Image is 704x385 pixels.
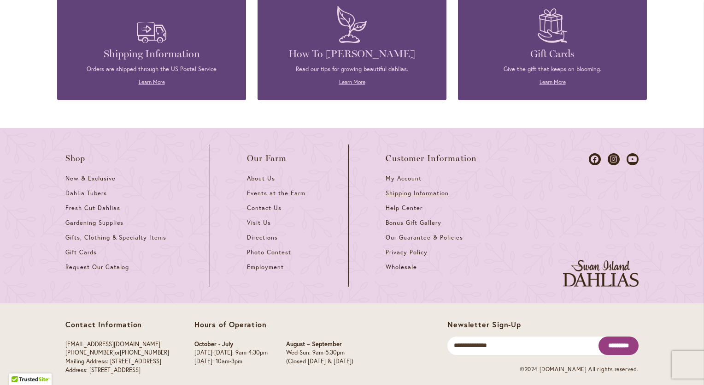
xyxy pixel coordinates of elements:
[247,234,278,241] span: Directions
[65,340,160,348] a: [EMAIL_ADDRESS][DOMAIN_NAME]
[120,349,169,356] a: [PHONE_NUMBER]
[386,174,422,182] span: My Account
[339,78,365,85] a: Learn More
[65,204,120,212] span: Fresh Cut Dahlias
[386,154,477,163] span: Customer Information
[520,366,639,373] span: ©2024 [DOMAIN_NAME] All rights reserved.
[247,174,275,182] span: About Us
[447,319,521,329] span: Newsletter Sign-Up
[65,248,97,256] span: Gift Cards
[7,352,33,378] iframe: Launch Accessibility Center
[627,153,639,165] a: Dahlias on Youtube
[65,154,86,163] span: Shop
[589,153,601,165] a: Dahlias on Facebook
[386,189,448,197] span: Shipping Information
[65,340,169,374] p: or Mailing Address: [STREET_ADDRESS] Address: [STREET_ADDRESS]
[247,204,282,212] span: Contact Us
[65,234,166,241] span: Gifts, Clothing & Specialty Items
[247,154,287,163] span: Our Farm
[71,65,232,73] p: Orders are shipped through the US Postal Service
[386,248,428,256] span: Privacy Policy
[194,349,268,357] p: [DATE]-[DATE]: 9am-4:30pm
[386,263,417,271] span: Wholesale
[472,48,633,60] h4: Gift Cards
[247,248,291,256] span: Photo Contest
[472,65,633,73] p: Give the gift that keeps on blooming.
[65,219,123,227] span: Gardening Supplies
[65,349,115,356] a: [PHONE_NUMBER]
[540,78,566,85] a: Learn More
[65,189,107,197] span: Dahlia Tubers
[247,219,271,227] span: Visit Us
[71,48,232,60] h4: Shipping Information
[386,204,422,212] span: Help Center
[65,174,116,182] span: New & Exclusive
[608,153,620,165] a: Dahlias on Instagram
[247,263,284,271] span: Employment
[386,234,463,241] span: Our Guarantee & Policies
[247,189,305,197] span: Events at the Farm
[386,219,441,227] span: Bonus Gift Gallery
[286,349,353,357] p: Wed-Sun: 9am-5:30pm
[139,78,165,85] a: Learn More
[194,320,353,329] p: Hours of Operation
[194,340,268,349] p: October - July
[271,65,433,73] p: Read our tips for growing beautiful dahlias.
[65,320,169,329] p: Contact Information
[286,357,353,366] p: (Closed [DATE] & [DATE])
[194,357,268,366] p: [DATE]: 10am-3pm
[271,48,433,60] h4: How To [PERSON_NAME]
[286,340,353,349] p: August – September
[65,263,129,271] span: Request Our Catalog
